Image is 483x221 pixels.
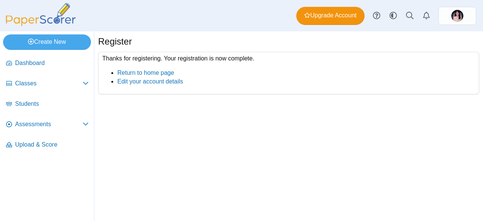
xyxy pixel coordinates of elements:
[15,141,89,149] span: Upload & Score
[304,11,357,20] span: Upgrade Account
[3,116,92,134] a: Assessments
[418,8,435,24] a: Alerts
[117,78,183,85] a: Edit your account details
[15,120,83,128] span: Assessments
[438,7,476,25] a: ps.mH4NDnJFM5fDpObZ
[3,95,92,113] a: Students
[98,52,479,94] div: Thanks for registering. Your registration is now complete.
[15,100,89,108] span: Students
[3,136,92,154] a: Upload & Score
[3,54,92,73] a: Dashboard
[296,7,365,25] a: Upgrade Account
[98,35,132,48] h1: Register
[3,3,78,26] img: PaperScorer
[3,34,91,49] a: Create New
[15,59,89,67] span: Dashboard
[451,10,463,22] img: ps.mH4NDnJFM5fDpObZ
[3,75,92,93] a: Classes
[15,79,83,88] span: Classes
[451,10,463,22] span: Jessa Miranda
[3,21,78,27] a: PaperScorer
[117,70,174,76] a: Return to home page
